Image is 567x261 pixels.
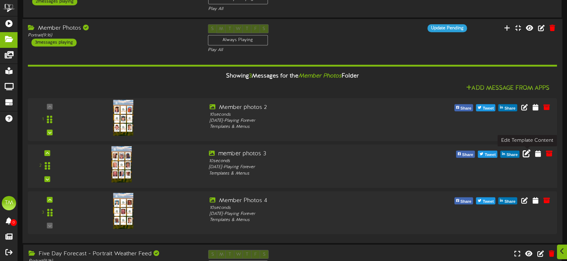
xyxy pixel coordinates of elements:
[505,151,519,159] span: Share
[482,105,495,112] span: Tweet
[113,193,133,229] img: eab1bf17-81ab-4714-917d-46fe6cd5447f.png
[482,198,495,206] span: Tweet
[113,100,133,136] img: a30d03f8-f97d-4407-97cf-ea73730bbd66.png
[210,112,419,118] div: 10 seconds
[111,146,132,182] img: 5f9baa7f-a8f2-4b2f-92f9-cb2f3271dcec.png
[210,217,419,223] div: Templates & Menus
[23,69,563,84] div: Showing Messages for the Folder
[210,205,419,211] div: 10 seconds
[210,197,419,205] div: Member Photos 4
[478,151,498,158] button: Tweet
[208,47,377,54] div: Play All
[459,198,473,206] span: Share
[28,24,197,32] div: Member Photos
[503,105,517,112] span: Share
[209,158,421,164] div: 10 seconds
[476,104,495,111] button: Tweet
[454,104,473,111] button: Share
[500,151,519,158] button: Share
[427,24,467,32] div: Update Pending
[503,198,517,206] span: Share
[208,6,377,12] div: Play All
[10,219,17,226] span: 0
[498,104,517,111] button: Share
[476,197,495,205] button: Tweet
[464,84,552,93] button: Add Message From Apps
[28,32,197,39] div: Portrait ( 9:16 )
[2,196,16,210] div: TM
[456,151,475,158] button: Share
[31,39,77,46] div: 3 messages playing
[498,197,517,205] button: Share
[461,151,475,159] span: Share
[208,35,268,45] div: Always Playing
[209,164,421,170] div: [DATE] - Playing Forever
[454,197,473,205] button: Share
[210,118,419,124] div: [DATE] - Playing Forever
[29,250,197,258] div: Five Day Forecast - Portrait Weather Feed
[209,150,421,158] div: member photos 3
[210,124,419,130] div: Templates & Menus
[459,105,473,112] span: Share
[209,171,421,177] div: Templates & Menus
[210,211,419,217] div: [DATE] - Playing Forever
[298,73,342,79] i: Member Photos
[249,73,252,79] span: 3
[210,104,419,112] div: Member photos 2
[483,151,497,159] span: Tweet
